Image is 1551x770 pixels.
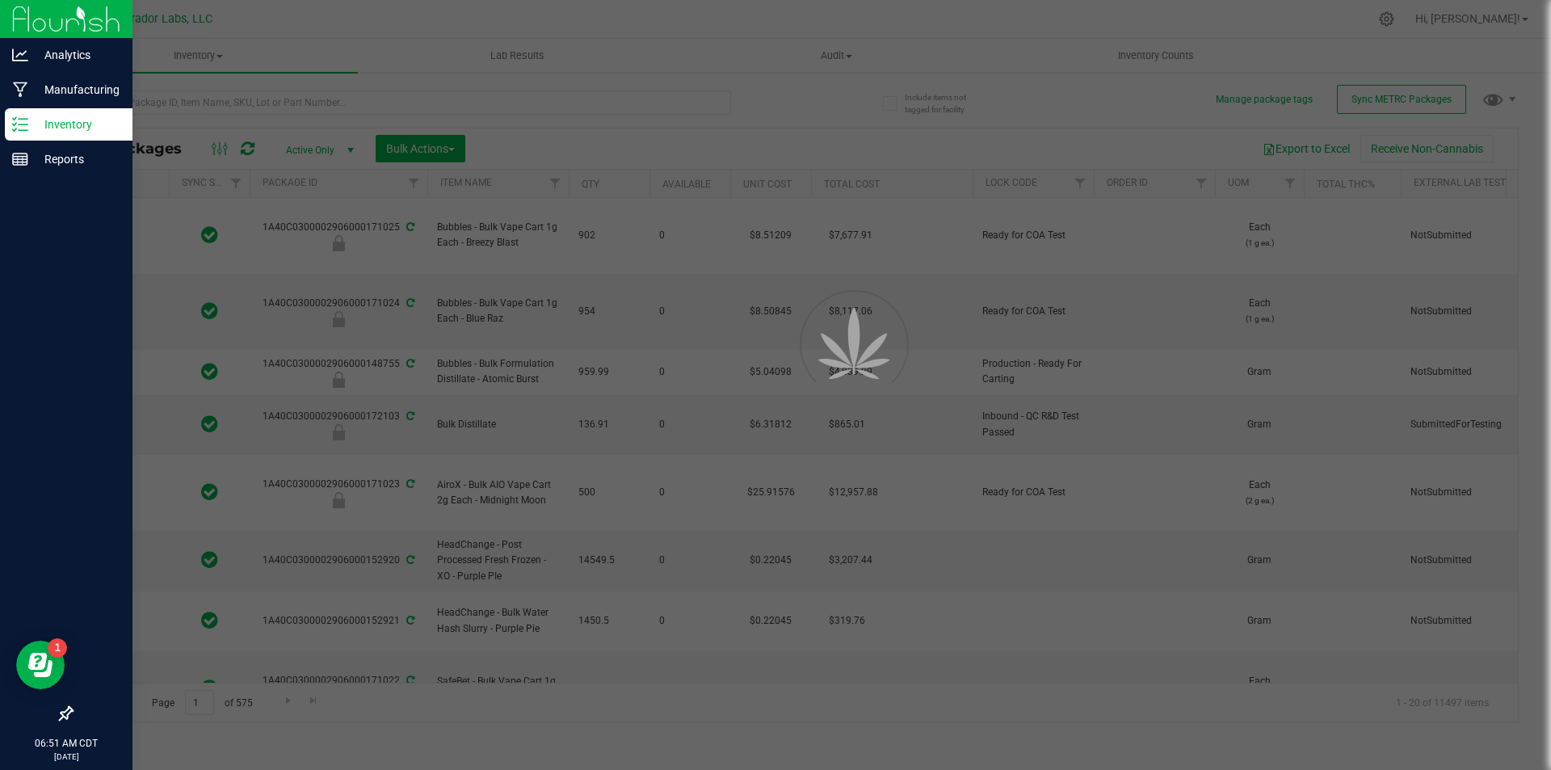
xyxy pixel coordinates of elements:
[12,151,28,167] inline-svg: Reports
[16,641,65,689] iframe: Resource center
[28,115,125,134] p: Inventory
[28,149,125,169] p: Reports
[7,736,125,751] p: 06:51 AM CDT
[12,47,28,63] inline-svg: Analytics
[12,82,28,98] inline-svg: Manufacturing
[28,45,125,65] p: Analytics
[12,116,28,133] inline-svg: Inventory
[28,80,125,99] p: Manufacturing
[7,751,125,763] p: [DATE]
[48,638,67,658] iframe: Resource center unread badge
